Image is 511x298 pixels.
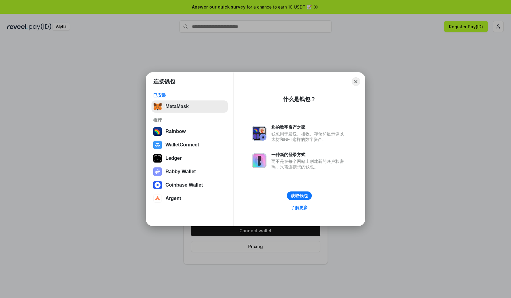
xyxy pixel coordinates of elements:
[153,154,162,163] img: svg+xml,%3Csvg%20xmlns%3D%22http%3A%2F%2Fwww.w3.org%2F2000%2Fsvg%22%20width%3D%2228%22%20height%3...
[271,159,347,170] div: 而不是在每个网站上创建新的账户和密码，只需连接您的钱包。
[153,127,162,136] img: svg+xml,%3Csvg%20width%3D%22120%22%20height%3D%22120%22%20viewBox%3D%220%200%20120%20120%22%20fil...
[153,194,162,203] img: svg+xml,%3Csvg%20width%3D%2228%22%20height%3D%2228%22%20viewBox%3D%220%200%2028%2028%22%20fill%3D...
[153,93,226,98] div: 已安装
[153,167,162,176] img: svg+xml,%3Csvg%20xmlns%3D%22http%3A%2F%2Fwww.w3.org%2F2000%2Fsvg%22%20fill%3D%22none%22%20viewBox...
[291,193,308,198] div: 获取钱包
[165,156,182,161] div: Ledger
[153,181,162,189] img: svg+xml,%3Csvg%20width%3D%2228%22%20height%3D%2228%22%20viewBox%3D%220%200%2028%2028%22%20fill%3D...
[151,166,228,178] button: Rabby Wallet
[151,179,228,191] button: Coinbase Wallet
[252,126,266,141] img: svg+xml,%3Csvg%20xmlns%3D%22http%3A%2F%2Fwww.w3.org%2F2000%2Fsvg%22%20fill%3D%22none%22%20viewBox...
[153,78,175,85] h1: 连接钱包
[165,104,189,109] div: MetaMask
[165,142,199,148] div: WalletConnect
[165,196,181,201] div: Argent
[151,152,228,164] button: Ledger
[165,182,203,188] div: Coinbase Wallet
[153,102,162,111] img: svg+xml,%3Csvg%20fill%3D%22none%22%20height%3D%2233%22%20viewBox%3D%220%200%2035%2033%22%20width%...
[271,152,347,157] div: 一种新的登录方式
[287,204,311,212] a: 了解更多
[153,141,162,149] img: svg+xml,%3Csvg%20width%3D%2228%22%20height%3D%2228%22%20viewBox%3D%220%200%2028%2028%22%20fill%3D...
[165,169,196,174] div: Rabby Wallet
[287,191,312,200] button: 获取钱包
[252,153,266,168] img: svg+xml,%3Csvg%20xmlns%3D%22http%3A%2F%2Fwww.w3.org%2F2000%2Fsvg%22%20fill%3D%22none%22%20viewBox...
[352,77,360,86] button: Close
[291,205,308,210] div: 了解更多
[151,139,228,151] button: WalletConnect
[165,129,186,134] div: Rainbow
[151,100,228,113] button: MetaMask
[151,192,228,205] button: Argent
[151,125,228,138] button: Rainbow
[283,96,316,103] div: 什么是钱包？
[271,124,347,130] div: 您的数字资产之家
[271,131,347,142] div: 钱包用于发送、接收、存储和显示像以太坊和NFT这样的数字资产。
[153,117,226,123] div: 推荐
